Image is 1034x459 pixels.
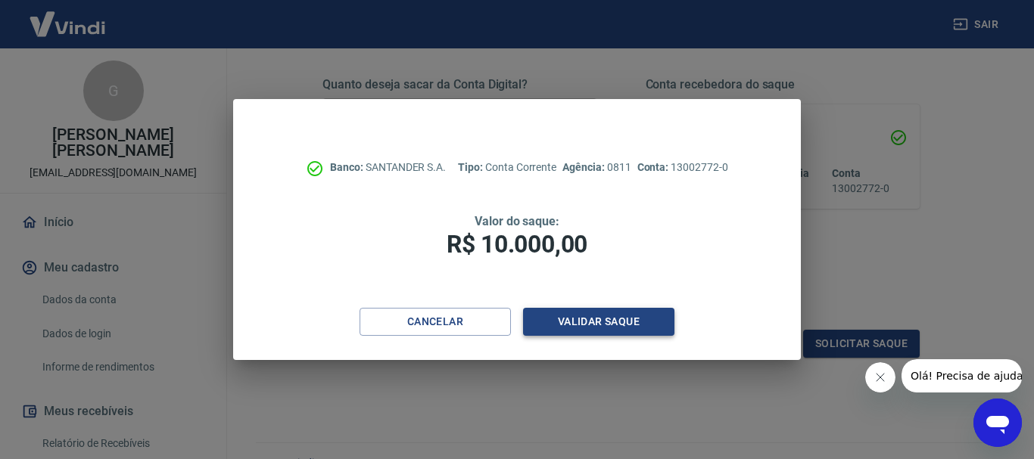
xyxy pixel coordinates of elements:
p: 0811 [562,160,631,175]
iframe: Fechar mensagem [865,362,895,392]
iframe: Mensagem da empresa [902,359,1022,392]
p: SANTANDER S.A. [330,160,446,175]
p: 13002772-0 [637,160,728,175]
button: Cancelar [360,308,511,336]
span: Valor do saque: [475,214,559,228]
iframe: Botão para abrir a janela de mensagens [973,399,1022,447]
span: Agência: [562,161,607,173]
button: Validar saque [523,308,674,336]
span: Conta: [637,161,671,173]
span: Olá! Precisa de ajuda? [9,11,127,23]
span: Banco: [330,161,366,173]
span: Tipo: [458,161,485,173]
span: R$ 10.000,00 [447,230,587,259]
p: Conta Corrente [458,160,556,175]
